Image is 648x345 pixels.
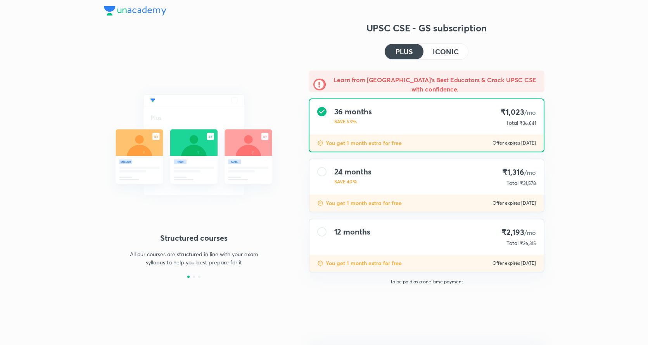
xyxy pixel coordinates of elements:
h4: 12 months [334,227,370,236]
h4: ₹2,193 [501,227,536,238]
img: Company Logo [104,6,166,16]
button: ICONIC [423,44,468,59]
img: daily_live_classes_be8fa5af21.svg [104,78,284,212]
span: /mo [524,228,536,236]
p: Total [506,119,518,127]
img: - [313,78,326,91]
h5: Learn from [GEOGRAPHIC_DATA]'s Best Educators & Crack UPSC CSE with confidence. [330,75,540,94]
span: ₹31,578 [520,180,536,186]
p: Total [506,239,518,247]
h4: 36 months [334,107,372,116]
h4: 24 months [334,167,372,176]
span: /mo [524,108,536,116]
p: Offer expires [DATE] [492,200,536,206]
p: SAVE 40% [334,178,372,185]
img: discount [317,260,323,266]
h3: UPSC CSE - GS subscription [309,22,544,34]
p: All our courses are structured in line with your exam syllabus to help you best prepare for it [126,250,261,266]
img: discount [317,200,323,206]
h4: ₹1,316 [502,167,536,178]
span: /mo [524,168,536,176]
h4: PLUS [396,48,413,55]
p: You get 1 month extra for free [326,199,402,207]
p: You get 1 month extra for free [326,139,402,147]
img: discount [317,140,323,146]
p: SAVE 53% [334,118,372,125]
p: Total [506,179,518,187]
p: To be paid as a one-time payment [302,279,551,285]
p: You get 1 month extra for free [326,259,402,267]
span: ₹26,315 [520,240,536,246]
h4: ₹1,023 [501,107,536,117]
h4: Structured courses [104,232,284,244]
p: Offer expires [DATE] [492,140,536,146]
button: PLUS [385,44,423,59]
p: Offer expires [DATE] [492,260,536,266]
span: ₹36,841 [520,120,536,126]
h4: ICONIC [433,48,458,55]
